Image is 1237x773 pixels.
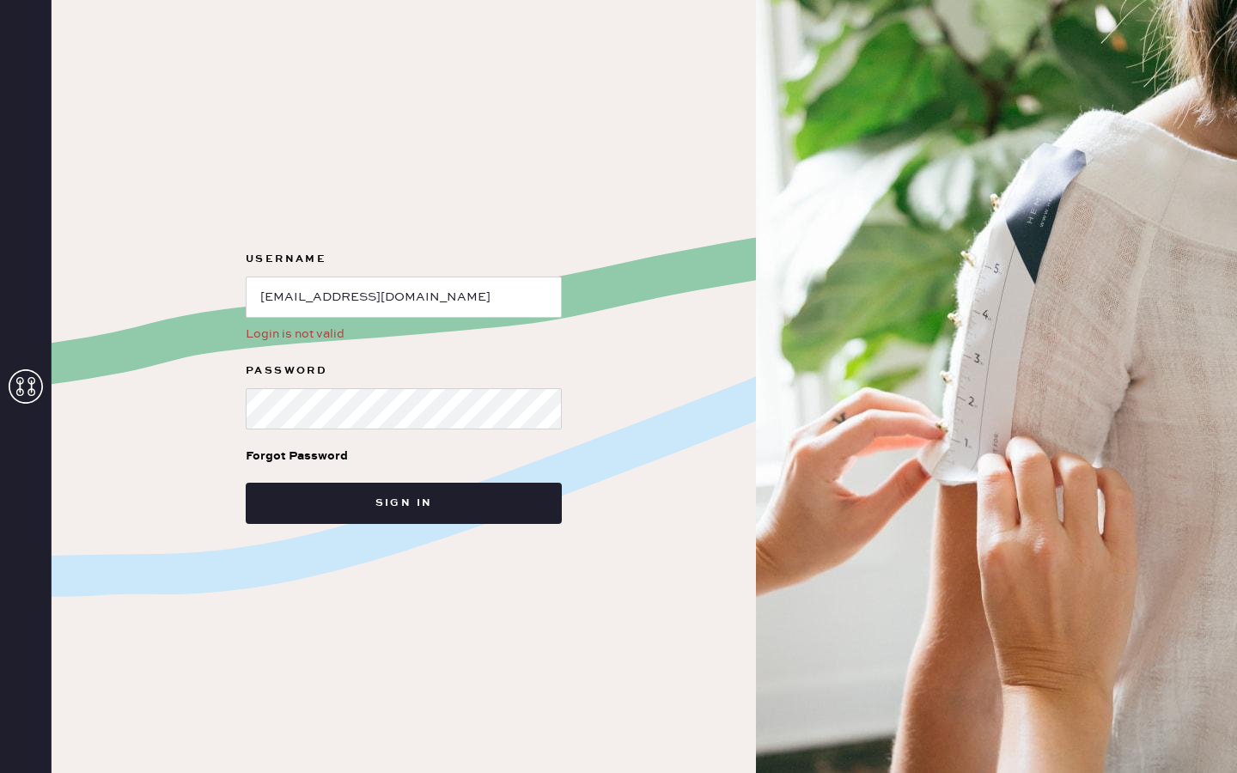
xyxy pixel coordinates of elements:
[246,325,562,344] div: Login is not valid
[246,249,562,270] label: Username
[246,361,562,381] label: Password
[1155,696,1229,770] iframe: Front Chat
[246,447,348,466] div: Forgot Password
[246,483,562,524] button: Sign in
[246,429,348,483] a: Forgot Password
[246,277,562,318] input: e.g. john@doe.com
